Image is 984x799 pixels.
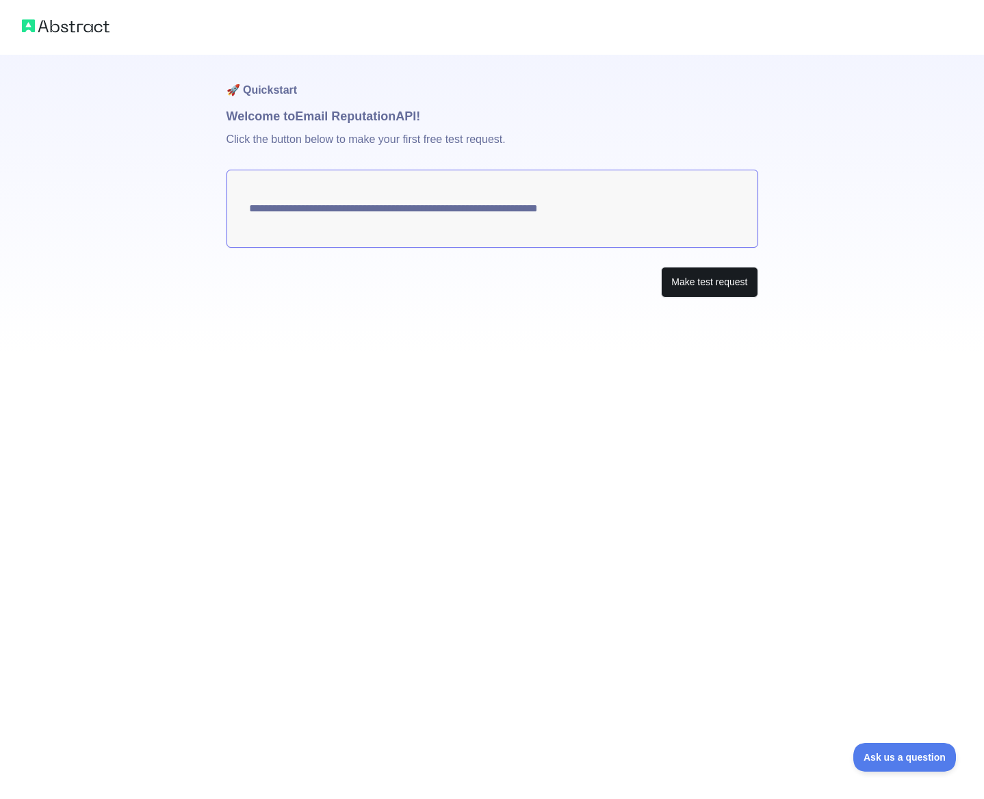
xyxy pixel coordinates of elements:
iframe: Toggle Customer Support [853,743,957,772]
p: Click the button below to make your first free test request. [226,126,758,170]
h1: 🚀 Quickstart [226,55,758,107]
img: Abstract logo [22,16,109,36]
button: Make test request [661,267,758,298]
h1: Welcome to Email Reputation API! [226,107,758,126]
